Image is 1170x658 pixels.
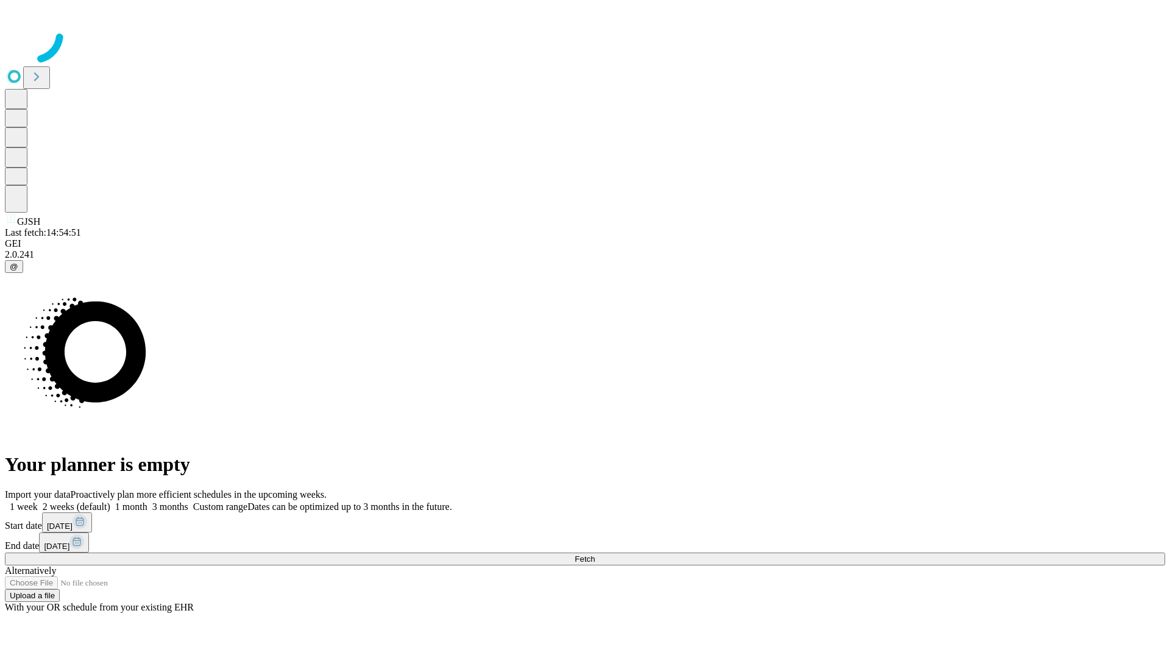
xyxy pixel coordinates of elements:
[5,227,81,238] span: Last fetch: 14:54:51
[44,542,69,551] span: [DATE]
[10,262,18,271] span: @
[43,501,110,512] span: 2 weeks (default)
[71,489,327,500] span: Proactively plan more efficient schedules in the upcoming weeks.
[5,249,1165,260] div: 2.0.241
[42,512,92,532] button: [DATE]
[247,501,452,512] span: Dates can be optimized up to 3 months in the future.
[5,565,56,576] span: Alternatively
[10,501,38,512] span: 1 week
[5,512,1165,532] div: Start date
[5,238,1165,249] div: GEI
[5,453,1165,476] h1: Your planner is empty
[39,532,89,553] button: [DATE]
[5,602,194,612] span: With your OR schedule from your existing EHR
[17,216,40,227] span: GJSH
[5,553,1165,565] button: Fetch
[5,489,71,500] span: Import your data
[152,501,188,512] span: 3 months
[5,532,1165,553] div: End date
[575,554,595,564] span: Fetch
[5,260,23,273] button: @
[115,501,147,512] span: 1 month
[47,522,73,531] span: [DATE]
[193,501,247,512] span: Custom range
[5,589,60,602] button: Upload a file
